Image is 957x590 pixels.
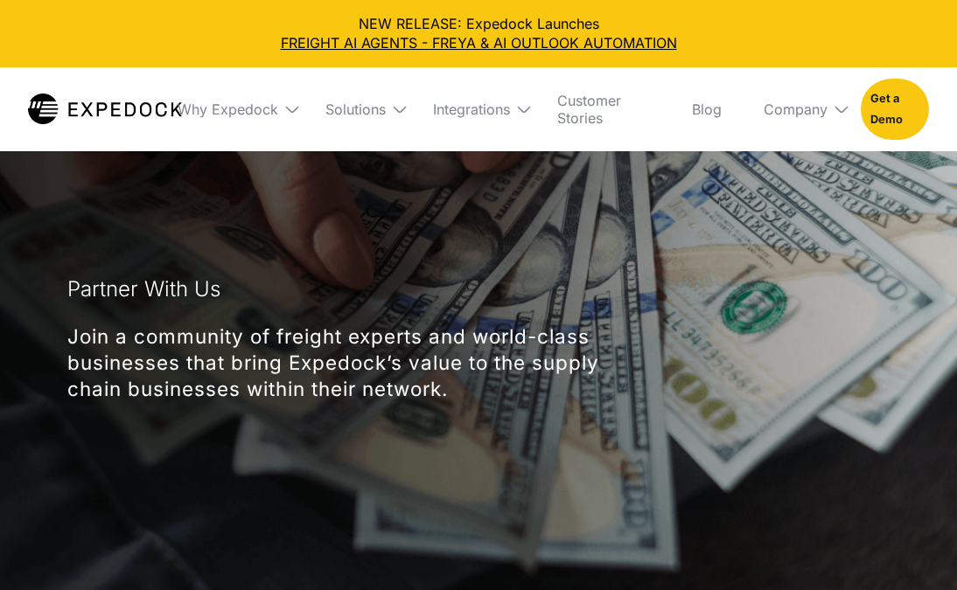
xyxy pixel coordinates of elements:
[325,101,386,118] div: Solutions
[861,79,929,140] a: Get a Demo
[419,67,529,151] div: Integrations
[67,268,220,310] h1: Partner With Us
[750,67,847,151] div: Company
[67,323,659,402] p: Join a community of freight experts and world-class businesses that bring Expedock’s value to the...
[311,67,405,151] div: Solutions
[433,101,510,118] div: Integrations
[164,67,297,151] div: Why Expedock
[678,67,736,151] a: Blog
[764,101,828,118] div: Company
[178,101,278,118] div: Why Expedock
[14,14,943,53] div: NEW RELEASE: Expedock Launches
[14,33,943,52] a: FREIGHT AI AGENTS - FREYA & AI OUTLOOK AUTOMATION
[543,67,664,151] a: Customer Stories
